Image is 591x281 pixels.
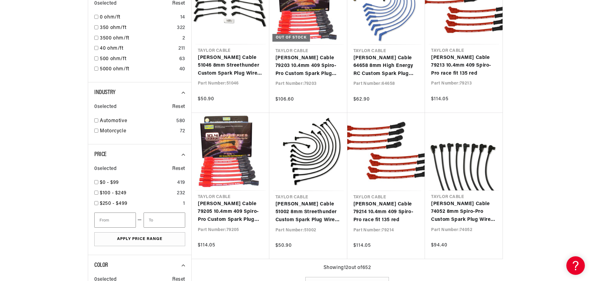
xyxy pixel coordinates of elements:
[94,151,107,158] span: Price
[182,35,185,43] div: 2
[100,191,127,196] span: $100 - $249
[178,45,185,53] div: 211
[137,216,142,224] span: —
[94,103,116,111] span: 0 selected
[100,24,174,32] a: 350 ohm/ft
[172,165,185,173] span: Reset
[100,35,180,43] a: 3500 ohm/ft
[172,103,185,111] span: Reset
[177,189,185,197] div: 232
[94,262,108,268] span: Color
[94,213,136,228] input: From
[144,213,185,228] input: To
[275,200,341,224] a: [PERSON_NAME] Cable 51002 8mm Streethunder Custom Spark Plug Wires 8 cyl black
[94,165,116,173] span: 0 selected
[183,200,185,208] div: 1
[179,65,185,73] div: 40
[100,45,176,53] a: 40 ohm/ft
[100,55,177,63] a: 500 ohm/ft
[198,54,263,78] a: [PERSON_NAME] Cable 51046 8mm Streethunder Custom Spark Plug Wires 8 cyl 11in 135 black
[431,200,496,224] a: [PERSON_NAME] Cable 74052 8mm Spiro-Pro Custom Spark Plug Wires 8 cyl black
[177,24,185,32] div: 322
[324,264,371,272] span: Showing 12 out of 652
[100,201,128,206] span: $250 - $499
[94,232,185,246] button: Apply Price Range
[177,179,185,187] div: 419
[100,117,174,125] a: Automotive
[94,89,116,96] span: Industry
[180,14,185,22] div: 14
[431,54,496,78] a: [PERSON_NAME] Cable 79213 10.4mm 409 Spiro-Pro race fit 135 red
[180,127,185,135] div: 72
[353,54,419,78] a: [PERSON_NAME] Cable 64658 8mm High Energy RC Custom Spark Plug Wires 8 cyl blue
[100,65,177,73] a: 5000 ohm/ft
[176,117,185,125] div: 580
[198,200,263,224] a: [PERSON_NAME] Cable 79205 10.4mm 409 Spiro-Pro Custom Spark Plug Wires red
[100,14,178,22] a: 0 ohm/ft
[275,54,341,78] a: [PERSON_NAME] Cable 79203 10.4mm 409 Spiro-Pro Custom Spark Plug Wires red
[353,200,419,224] a: [PERSON_NAME] Cable 79214 10.4mm 409 Spiro-Pro race fit 135 red
[100,127,177,135] a: Motorcycle
[100,180,119,185] span: $0 - $99
[179,55,185,63] div: 63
